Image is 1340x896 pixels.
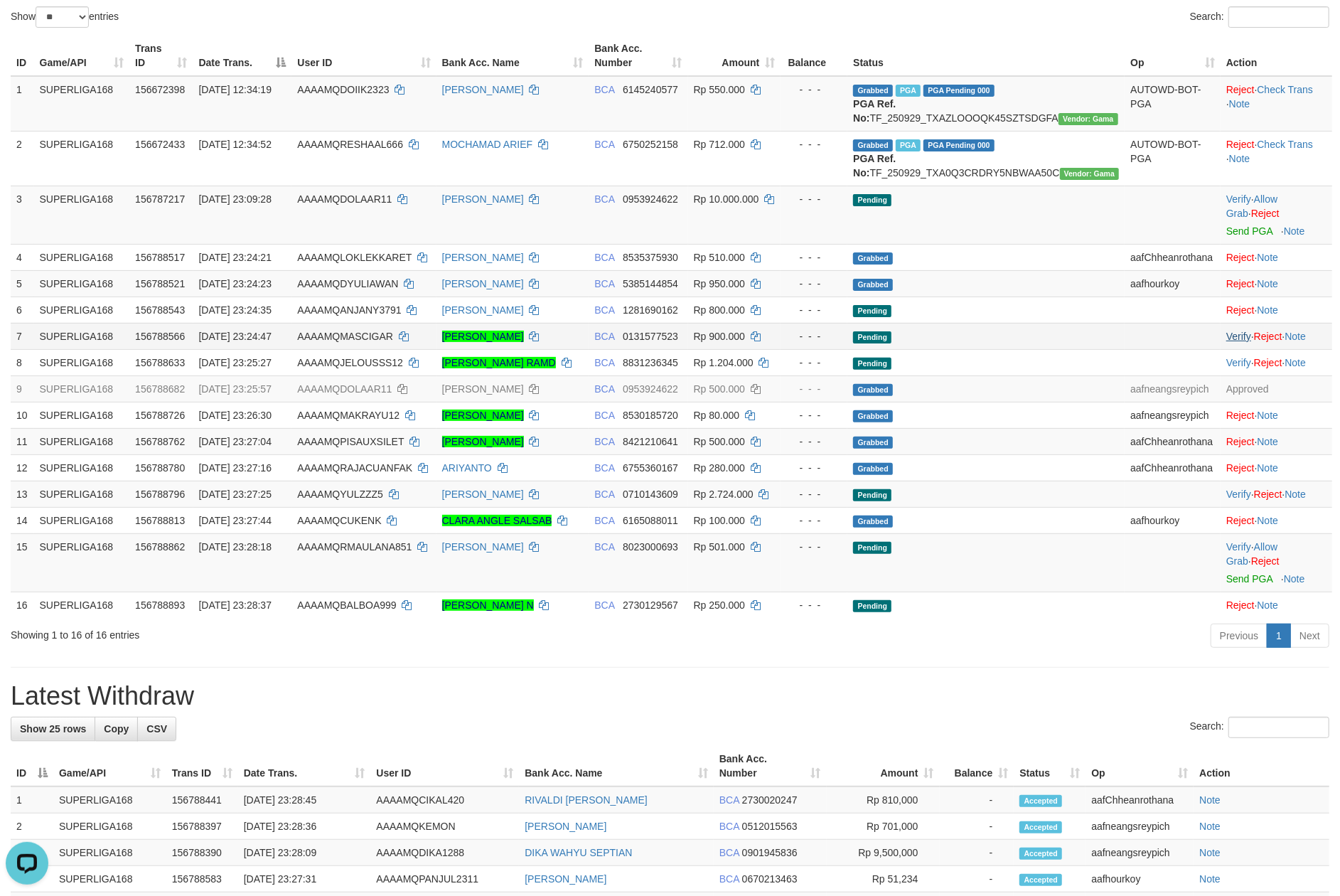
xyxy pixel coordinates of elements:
[1221,244,1332,270] td: ·
[36,6,89,28] select: Showentries
[1229,98,1250,110] a: Note
[1229,153,1250,164] a: Note
[193,36,292,76] th: Date Trans.: activate to sort column descending
[34,592,130,618] td: SUPERLIGA168
[1226,436,1255,447] a: Reject
[853,85,893,97] span: Grabbed
[594,541,614,553] span: BCA
[1221,592,1332,618] td: ·
[297,331,393,342] span: AAAAMQMASCIGAR
[853,384,893,396] span: Grabbed
[135,331,185,342] span: 156788566
[135,410,185,421] span: 156788726
[11,402,34,428] td: 10
[1199,873,1221,885] a: Note
[827,746,940,786] th: Amount: activate to sort column ascending
[1226,193,1277,219] a: Allow Grab
[11,76,34,132] td: 1
[1125,270,1221,297] td: aafhourkoy
[1226,410,1255,421] a: Reject
[1221,270,1332,297] td: ·
[786,434,842,449] div: - - -
[1221,131,1332,186] td: · ·
[1226,193,1251,205] a: Verify
[135,489,185,500] span: 156788796
[199,84,272,95] span: [DATE] 12:34:19
[199,541,272,553] span: [DATE] 23:28:18
[135,599,185,611] span: 156788893
[34,533,130,592] td: SUPERLIGA168
[1125,36,1221,76] th: Op: activate to sort column ascending
[11,349,34,375] td: 8
[442,252,524,263] a: [PERSON_NAME]
[11,375,34,402] td: 9
[1228,6,1329,28] input: Search:
[34,349,130,375] td: SUPERLIGA168
[781,36,847,76] th: Balance
[694,436,745,447] span: Rp 500.000
[694,383,745,395] span: Rp 500.000
[11,454,34,481] td: 12
[786,137,842,151] div: - - -
[199,331,272,342] span: [DATE] 23:24:47
[694,541,745,553] span: Rp 501.000
[853,463,893,475] span: Grabbed
[11,297,34,323] td: 6
[1267,624,1291,648] a: 1
[135,304,185,316] span: 156788543
[1221,186,1332,244] td: · ·
[594,84,614,95] span: BCA
[442,489,524,500] a: [PERSON_NAME]
[594,357,614,368] span: BCA
[20,723,86,735] span: Show 25 rows
[297,599,396,611] span: AAAAMQBALBOA999
[594,489,614,500] span: BCA
[199,436,272,447] span: [DATE] 23:27:04
[594,304,614,316] span: BCA
[1226,573,1272,585] a: Send PGA
[199,139,272,150] span: [DATE] 12:34:52
[297,252,412,263] span: AAAAMQLOKLEKKARET
[199,462,272,474] span: [DATE] 23:27:16
[34,454,130,481] td: SUPERLIGA168
[623,304,678,316] span: Copy 1281690162 to clipboard
[442,193,524,205] a: [PERSON_NAME]
[853,437,893,449] span: Grabbed
[135,462,185,474] span: 156788780
[238,746,371,786] th: Date Trans.: activate to sort column ascending
[1226,462,1255,474] a: Reject
[623,541,678,553] span: Copy 8023000693 to clipboard
[694,139,745,150] span: Rp 712.000
[1226,599,1255,611] a: Reject
[623,383,678,395] span: Copy 0953924622 to clipboard
[786,277,842,291] div: - - -
[1190,6,1329,28] label: Search:
[786,461,842,475] div: - - -
[442,383,524,395] a: [PERSON_NAME]
[1226,541,1251,553] a: Verify
[623,489,678,500] span: Copy 0710143609 to clipboard
[11,36,34,76] th: ID
[1125,454,1221,481] td: aafChheanrothana
[297,278,398,289] span: AAAAMQDYULIAWAN
[34,481,130,507] td: SUPERLIGA168
[594,436,614,447] span: BCA
[694,410,740,421] span: Rp 80.000
[199,410,272,421] span: [DATE] 23:26:30
[291,36,436,76] th: User ID: activate to sort column ascending
[442,357,556,368] a: [PERSON_NAME] RAMD
[786,356,842,370] div: - - -
[297,436,404,447] span: AAAAMQPISAUXSILET
[1058,113,1118,125] span: Vendor URL: https://trx31.1velocity.biz
[297,462,412,474] span: AAAAMQRAJACUANFAK
[623,462,678,474] span: Copy 6755360167 to clipboard
[853,410,893,422] span: Grabbed
[1258,304,1279,316] a: Note
[135,357,185,368] span: 156788633
[896,85,921,97] span: Marked by aafsoycanthlai
[589,36,687,76] th: Bank Acc. Number: activate to sort column ascending
[1226,193,1277,219] span: ·
[1226,139,1255,150] a: Reject
[694,304,745,316] span: Rp 800.000
[11,270,34,297] td: 5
